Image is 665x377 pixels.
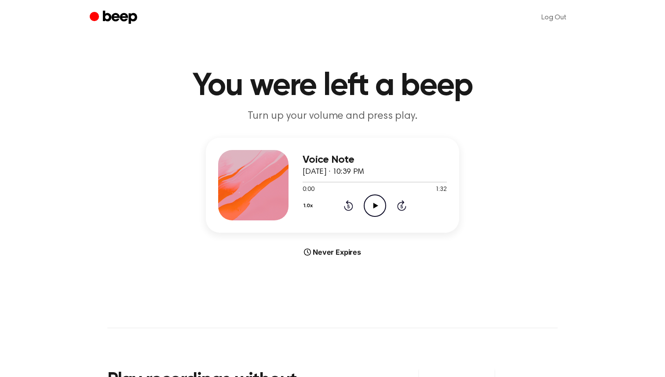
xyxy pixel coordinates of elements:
span: 0:00 [303,185,314,194]
h1: You were left a beep [107,70,558,102]
h3: Voice Note [303,154,447,166]
span: [DATE] · 10:39 PM [303,168,364,176]
p: Turn up your volume and press play. [164,109,501,124]
button: 1.0x [303,198,316,213]
div: Never Expires [206,247,459,257]
a: Beep [90,9,139,26]
span: 1:32 [435,185,447,194]
a: Log Out [533,7,575,28]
